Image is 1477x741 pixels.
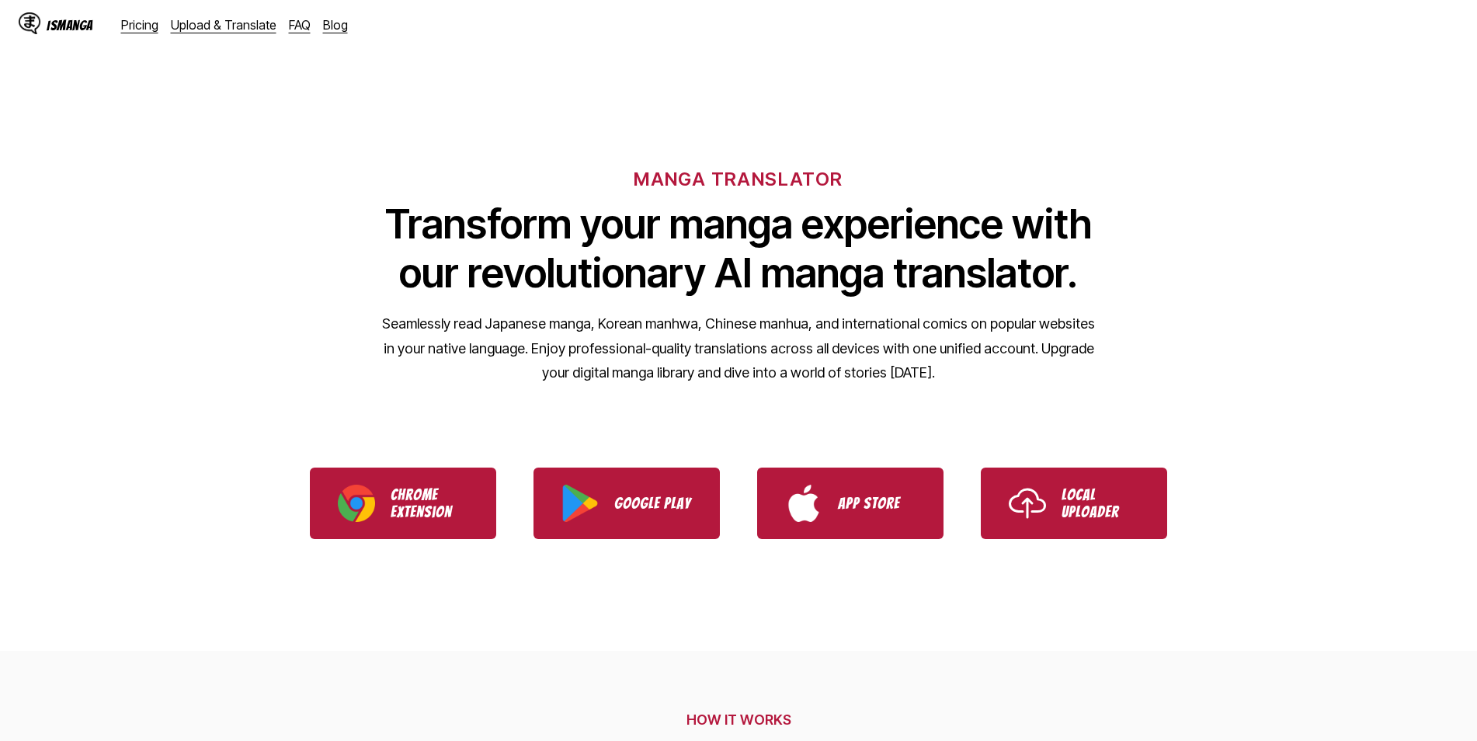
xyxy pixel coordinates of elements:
[171,17,276,33] a: Upload & Translate
[614,495,692,512] p: Google Play
[785,485,822,522] img: App Store logo
[838,495,916,512] p: App Store
[533,468,720,539] a: Download IsManga from Google Play
[272,711,1205,728] h2: HOW IT WORKS
[981,468,1167,539] a: Use IsManga Local Uploader
[19,12,121,37] a: IsManga LogoIsManga
[634,168,843,190] h6: MANGA TRANSLATOR
[338,485,375,522] img: Chrome logo
[1009,485,1046,522] img: Upload icon
[47,18,93,33] div: IsManga
[391,486,468,520] p: Chrome Extension
[19,12,40,34] img: IsManga Logo
[323,17,348,33] a: Blog
[310,468,496,539] a: Download IsManga Chrome Extension
[289,17,311,33] a: FAQ
[381,200,1096,297] h1: Transform your manga experience with our revolutionary AI manga translator.
[1062,486,1139,520] p: Local Uploader
[757,468,944,539] a: Download IsManga from App Store
[381,311,1096,385] p: Seamlessly read Japanese manga, Korean manhwa, Chinese manhua, and international comics on popula...
[561,485,599,522] img: Google Play logo
[121,17,158,33] a: Pricing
